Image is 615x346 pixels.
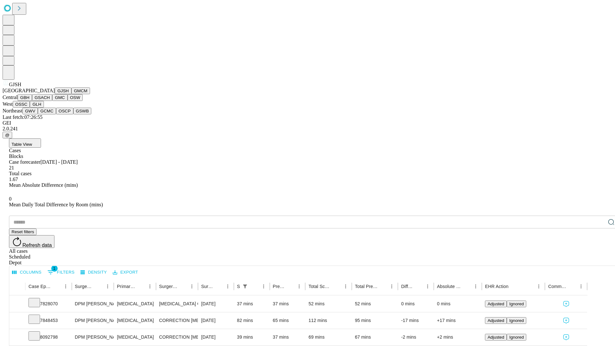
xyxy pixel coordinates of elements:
span: Northeast [3,108,22,113]
div: Scheduled In Room Duration [237,284,240,289]
span: 21 [9,165,14,170]
span: 1.67 [9,177,18,182]
div: 52 mins [355,296,395,312]
span: Table View [12,142,32,147]
div: Total Scheduled Duration [308,284,332,289]
span: 1 [51,265,58,272]
div: [DATE] [201,296,231,312]
div: 7828070 [29,296,69,312]
span: Adjusted [488,318,504,323]
span: @ [5,133,10,137]
div: Absolute Difference [437,284,462,289]
button: @ [3,132,12,138]
button: Sort [568,282,577,291]
div: 0 mins [401,296,430,312]
button: Sort [332,282,341,291]
div: 65 mins [273,312,302,329]
div: [DATE] [201,329,231,345]
span: Mean Absolute Difference (mins) [9,182,78,188]
div: [MEDICAL_DATA] [117,329,152,345]
button: Sort [214,282,223,291]
span: [DATE] - [DATE] [40,159,78,165]
div: 1 active filter [241,282,250,291]
span: [GEOGRAPHIC_DATA] [3,88,55,93]
button: Reset filters [9,228,37,235]
button: GMC [52,94,67,101]
span: Case forecaster [9,159,40,165]
button: Sort [509,282,518,291]
button: Menu [61,282,70,291]
button: Menu [223,282,232,291]
div: [DATE] [201,312,231,329]
div: 39 mins [237,329,266,345]
button: Menu [341,282,350,291]
div: 37 mins [237,296,266,312]
button: GCMC [38,108,56,114]
div: 0 mins [437,296,479,312]
button: GLH [30,101,44,108]
button: Sort [94,282,103,291]
div: Surgeon Name [75,284,94,289]
button: Adjusted [485,301,507,307]
div: +17 mins [437,312,479,329]
div: 7848453 [29,312,69,329]
div: Surgery Name [159,284,178,289]
button: Show filters [241,282,250,291]
div: 69 mins [308,329,348,345]
span: Last fetch: 07:26:55 [3,114,43,120]
div: DPM [PERSON_NAME] [PERSON_NAME] [75,296,111,312]
div: Total Predicted Duration [355,284,378,289]
div: 82 mins [237,312,266,329]
button: Sort [286,282,295,291]
div: Difference [401,284,414,289]
div: Comments [548,284,567,289]
button: Show filters [46,267,76,277]
div: 95 mins [355,312,395,329]
button: Adjusted [485,317,507,324]
button: Sort [250,282,259,291]
div: EHR Action [485,284,508,289]
div: +2 mins [437,329,479,345]
button: GJSH [55,87,71,94]
span: Adjusted [488,335,504,340]
button: Sort [178,282,187,291]
button: GSWB [73,108,92,114]
div: Predicted In Room Duration [273,284,285,289]
div: DPM [PERSON_NAME] [PERSON_NAME] [75,312,111,329]
button: Density [79,268,109,277]
span: Mean Daily Total Difference by Room (mins) [9,202,103,207]
button: Refresh data [9,235,54,248]
button: Ignored [507,334,526,341]
div: -2 mins [401,329,430,345]
div: DPM [PERSON_NAME] [PERSON_NAME] [75,329,111,345]
button: Sort [414,282,423,291]
button: Ignored [507,301,526,307]
button: Menu [471,282,480,291]
button: Expand [12,332,22,343]
button: Sort [378,282,387,291]
div: [MEDICAL_DATA] [117,296,152,312]
span: Total cases [9,171,31,176]
button: Sort [462,282,471,291]
button: Menu [387,282,396,291]
div: -17 mins [401,312,430,329]
button: Menu [534,282,543,291]
div: 37 mins [273,329,302,345]
button: Menu [145,282,154,291]
button: Menu [423,282,432,291]
button: Sort [136,282,145,291]
button: Menu [259,282,268,291]
div: GEI [3,120,612,126]
span: Central [3,95,18,100]
button: Ignored [507,317,526,324]
button: Expand [12,315,22,326]
span: Refresh data [22,243,52,248]
div: CORRECTION [MEDICAL_DATA], RESECTION [MEDICAL_DATA] BASE [159,312,195,329]
span: Reset filters [12,229,34,234]
button: Adjusted [485,334,507,341]
button: Menu [295,282,304,291]
button: OSSC [13,101,30,108]
div: Case Epic Id [29,284,52,289]
button: GWV [22,108,38,114]
span: Ignored [509,335,524,340]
